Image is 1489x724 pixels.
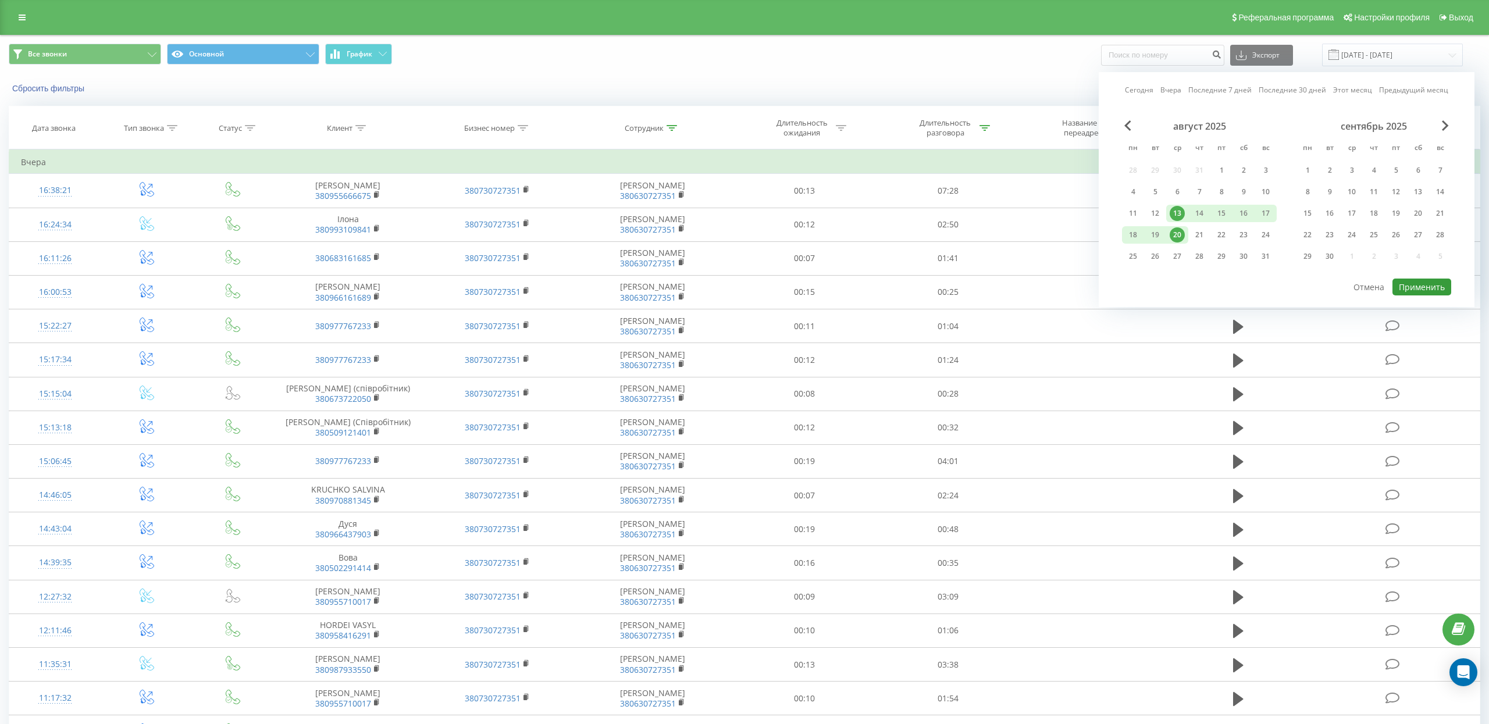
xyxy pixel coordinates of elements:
td: [PERSON_NAME] (співробітник) [273,377,423,411]
a: 380630727351 [620,461,676,472]
div: сб 20 сент. 2025 г. [1407,205,1429,222]
td: 00:10 [733,614,877,647]
div: вс 24 авг. 2025 г. [1255,226,1277,244]
div: вт 26 авг. 2025 г. [1144,248,1166,265]
a: 380630727351 [620,596,676,607]
a: 380630727351 [620,562,676,573]
div: сб 23 авг. 2025 г. [1232,226,1255,244]
abbr: воскресенье [1431,140,1449,158]
td: 00:11 [733,309,877,343]
td: 01:06 [877,614,1020,647]
a: 380630727351 [620,393,676,404]
a: 380977767233 [315,354,371,365]
a: 380730727351 [465,455,521,466]
td: Ілона [273,208,423,241]
a: 380970881345 [315,495,371,506]
div: 26 [1148,249,1163,264]
a: 380955710017 [315,698,371,709]
a: 380630727351 [620,326,676,337]
td: 00:19 [733,512,877,546]
div: 4 [1125,184,1141,199]
div: чт 21 авг. 2025 г. [1188,226,1210,244]
div: 24 [1258,227,1273,242]
div: сб 2 авг. 2025 г. [1232,162,1255,179]
div: 4 [1366,163,1381,178]
div: 7 [1192,184,1207,199]
div: 6 [1410,163,1426,178]
div: 23 [1236,227,1251,242]
input: Поиск по номеру [1101,45,1224,66]
div: ср 27 авг. 2025 г. [1166,248,1188,265]
span: График [347,50,372,58]
a: 380966437903 [315,529,371,540]
div: вс 7 сент. 2025 г. [1429,162,1451,179]
td: 07:28 [877,174,1020,208]
div: пн 22 сент. 2025 г. [1296,226,1319,244]
a: 380673722050 [315,393,371,404]
div: 5 [1388,163,1403,178]
div: 26 [1388,227,1403,242]
div: вт 30 сент. 2025 г. [1319,248,1341,265]
span: Настройки профиля [1354,13,1430,22]
div: вс 10 авг. 2025 г. [1255,183,1277,201]
a: 380502291414 [315,562,371,573]
div: чт 18 сент. 2025 г. [1363,205,1385,222]
div: 17 [1258,206,1273,221]
div: сб 30 авг. 2025 г. [1232,248,1255,265]
a: 380955666675 [315,190,371,201]
div: пт 1 авг. 2025 г. [1210,162,1232,179]
div: 22 [1300,227,1315,242]
abbr: четверг [1365,140,1383,158]
td: [PERSON_NAME] [572,580,733,614]
td: [PERSON_NAME] [572,309,733,343]
div: пт 5 сент. 2025 г. [1385,162,1407,179]
td: [PERSON_NAME] [572,444,733,478]
a: 380730727351 [465,490,521,501]
div: 31 [1258,249,1273,264]
div: 16:24:34 [21,213,90,236]
a: 380630727351 [620,529,676,540]
td: [PERSON_NAME] [572,208,733,241]
a: 380730727351 [465,625,521,636]
div: 10 [1344,184,1359,199]
div: пн 25 авг. 2025 г. [1122,248,1144,265]
td: [PERSON_NAME] [572,614,733,647]
abbr: пятница [1387,140,1405,158]
div: 12:11:46 [21,619,90,642]
div: 16:11:26 [21,247,90,270]
button: Все звонки [9,44,161,65]
td: 00:28 [877,377,1020,411]
td: 03:38 [877,648,1020,682]
span: Previous Month [1124,120,1131,131]
div: вс 21 сент. 2025 г. [1429,205,1451,222]
div: 15:13:18 [21,416,90,439]
button: Экспорт [1230,45,1293,66]
td: 00:15 [733,275,877,309]
td: [PERSON_NAME] [572,411,733,444]
div: 14 [1433,184,1448,199]
abbr: понедельник [1124,140,1142,158]
td: 00:13 [733,648,877,682]
a: 380730727351 [465,219,521,230]
td: [PERSON_NAME] [273,682,423,715]
div: 16 [1236,206,1251,221]
div: 18 [1125,227,1141,242]
div: 7 [1433,163,1448,178]
div: 9 [1236,184,1251,199]
div: чт 11 сент. 2025 г. [1363,183,1385,201]
td: 00:16 [733,546,877,580]
div: пт 8 авг. 2025 г. [1210,183,1232,201]
div: 10 [1258,184,1273,199]
div: вс 3 авг. 2025 г. [1255,162,1277,179]
div: 25 [1366,227,1381,242]
abbr: четверг [1191,140,1208,158]
a: 380630727351 [620,292,676,303]
a: 380630727351 [620,698,676,709]
div: 12 [1148,206,1163,221]
div: 14 [1192,206,1207,221]
a: 380730727351 [465,388,521,399]
button: График [325,44,392,65]
div: 3 [1344,163,1359,178]
td: [PERSON_NAME] [572,546,733,580]
abbr: воскресенье [1257,140,1274,158]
